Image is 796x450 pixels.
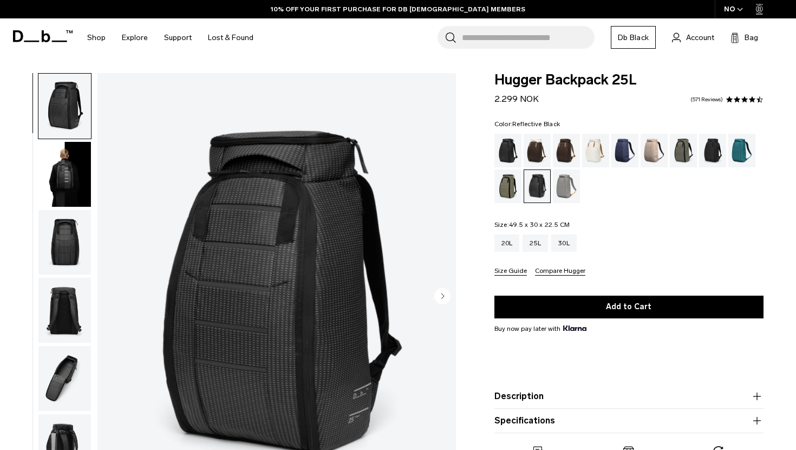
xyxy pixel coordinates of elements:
[494,414,764,427] button: Specifications
[122,18,148,57] a: Explore
[686,32,714,43] span: Account
[494,390,764,403] button: Description
[38,277,92,343] button: Hugger Backpack 25L Reflective Black
[87,18,106,57] a: Shop
[208,18,253,57] a: Lost & Found
[494,134,521,167] a: Black Out
[38,210,91,275] img: Hugger Backpack 25L Reflective Black
[38,73,92,139] button: Hugger Backpack 25L Reflective Black
[38,141,92,207] button: Hugger Backpack 25L Reflective Black
[494,296,764,318] button: Add to Cart
[690,97,723,102] a: 571 reviews
[553,134,580,167] a: Espresso
[670,134,697,167] a: Forest Green
[524,169,551,203] a: Reflective Black
[494,94,539,104] span: 2.299 NOK
[434,288,451,306] button: Next slide
[494,234,520,252] a: 20L
[745,32,758,43] span: Bag
[611,134,638,167] a: Blue Hour
[38,210,92,276] button: Hugger Backpack 25L Reflective Black
[38,278,91,343] img: Hugger Backpack 25L Reflective Black
[699,134,726,167] a: Charcoal Grey
[494,73,764,87] span: Hugger Backpack 25L
[730,31,758,44] button: Bag
[38,346,91,411] img: Hugger Backpack 25L Reflective Black
[38,74,91,139] img: Hugger Backpack 25L Reflective Black
[494,121,560,127] legend: Color:
[38,345,92,412] button: Hugger Backpack 25L Reflective Black
[535,268,585,276] button: Compare Hugger
[582,134,609,167] a: Oatmilk
[551,234,577,252] a: 30L
[523,234,548,252] a: 25L
[563,325,586,331] img: {"height" => 20, "alt" => "Klarna"}
[611,26,656,49] a: Db Black
[494,324,586,334] span: Buy now pay later with
[524,134,551,167] a: Cappuccino
[271,4,525,14] a: 10% OFF YOUR FIRST PURCHASE FOR DB [DEMOGRAPHIC_DATA] MEMBERS
[38,142,91,207] img: Hugger Backpack 25L Reflective Black
[512,120,560,128] span: Reflective Black
[494,169,521,203] a: Mash Green
[79,18,262,57] nav: Main Navigation
[553,169,580,203] a: Sand Grey
[494,221,570,228] legend: Size:
[641,134,668,167] a: Fogbow Beige
[672,31,714,44] a: Account
[728,134,755,167] a: Midnight Teal
[164,18,192,57] a: Support
[494,268,527,276] button: Size Guide
[509,221,570,229] span: 49.5 x 30 x 22.5 CM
